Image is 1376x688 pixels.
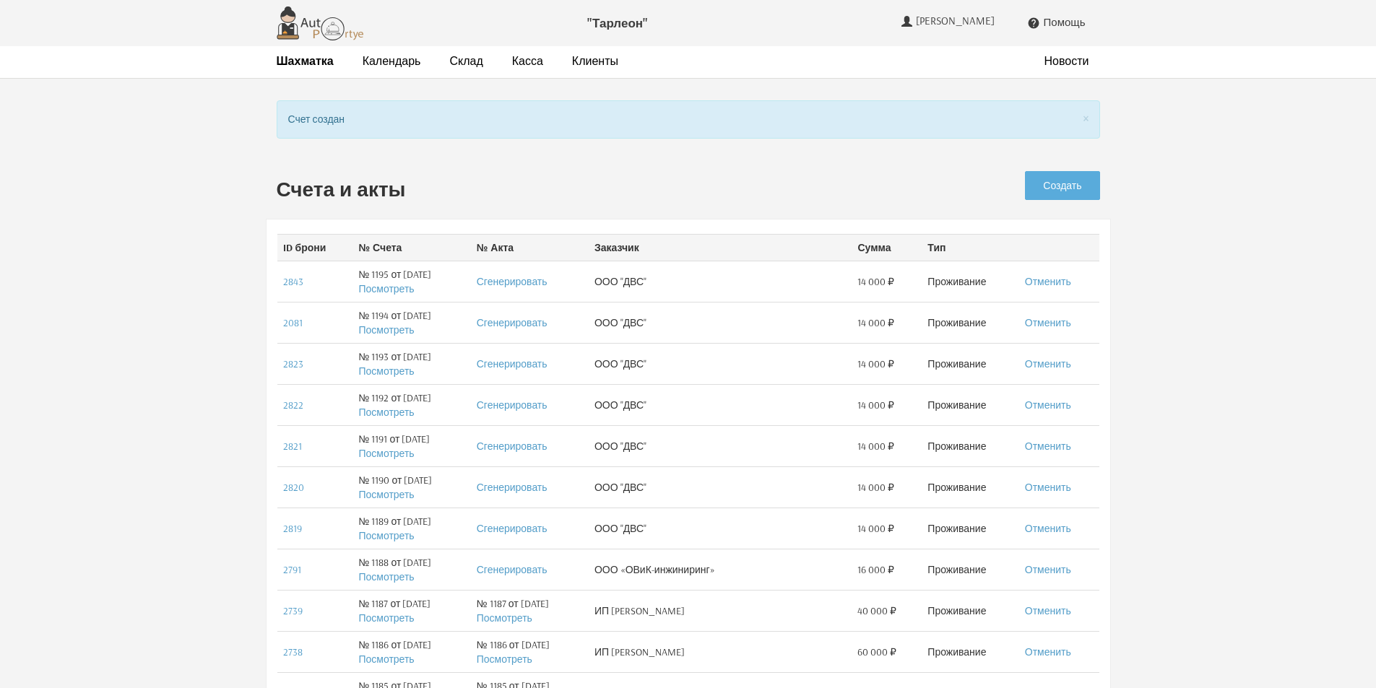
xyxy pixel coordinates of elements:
[358,570,414,583] a: Посмотреть
[922,549,1018,590] td: Проживание
[589,508,852,549] td: ООО "ДВС"
[477,399,548,412] a: Сгенерировать
[477,522,548,535] a: Сгенерировать
[1025,171,1099,200] a: Создать
[857,398,894,412] span: 14 000 ₽
[857,521,894,536] span: 14 000 ₽
[857,645,896,659] span: 60 000 ₽
[857,315,894,330] span: 14 000 ₽
[283,399,303,412] a: 2822
[358,488,414,501] a: Посмотреть
[922,508,1018,549] td: Проживание
[352,261,470,302] td: № 1195 от [DATE]
[589,343,852,384] td: ООО "ДВС"
[352,631,470,672] td: № 1186 от [DATE]
[358,529,414,542] a: Посмотреть
[352,549,470,590] td: № 1188 от [DATE]
[477,611,532,624] a: Посмотреть
[589,590,852,631] td: ИП [PERSON_NAME]
[352,302,470,343] td: № 1194 от [DATE]
[589,234,852,261] th: Заказчик
[352,425,470,466] td: № 1191 от [DATE]
[589,631,852,672] td: ИП [PERSON_NAME]
[1025,604,1071,617] a: Отменить
[477,316,548,329] a: Сгенерировать
[572,53,618,69] a: Клиенты
[922,234,1018,261] th: Тип
[477,653,532,666] a: Посмотреть
[471,631,589,672] td: № 1186 от [DATE]
[477,440,548,453] a: Сгенерировать
[857,562,894,577] span: 16 000 ₽
[1044,53,1089,69] a: Новости
[922,261,1018,302] td: Проживание
[358,611,414,624] a: Посмотреть
[352,466,470,508] td: № 1190 от [DATE]
[283,357,303,370] a: 2823
[471,234,589,261] th: № Акта
[857,357,894,371] span: 14 000 ₽
[283,440,302,453] a: 2821
[358,323,414,336] a: Посмотреть
[471,590,589,631] td: № 1187 от [DATE]
[857,480,894,495] span: 14 000 ₽
[589,384,852,425] td: ООО "ДВС"
[852,234,922,261] th: Сумма
[922,466,1018,508] td: Проживание
[277,53,334,69] a: Шахматка
[1025,563,1071,576] a: Отменить
[358,406,414,419] a: Посмотреть
[512,53,543,69] a: Касса
[358,282,414,295] a: Посмотреть
[857,439,894,453] span: 14 000 ₽
[589,549,852,590] td: ООО «ОВиК-инжиниринг»
[1083,110,1089,126] button: Close
[922,425,1018,466] td: Проживание
[857,274,894,289] span: 14 000 ₽
[477,357,548,370] a: Сгенерировать
[922,343,1018,384] td: Проживание
[477,563,548,576] a: Сгенерировать
[283,645,303,658] a: 2738
[358,653,414,666] a: Посмотреть
[589,425,852,466] td: ООО "ДВС"
[277,178,889,201] h2: Счета и акты
[283,275,303,288] a: 2843
[352,590,470,631] td: № 1187 от [DATE]
[916,14,998,27] span: [PERSON_NAME]
[449,53,483,69] a: Склад
[352,234,470,261] th: № Счета
[1025,357,1071,370] a: Отменить
[352,343,470,384] td: № 1193 от [DATE]
[352,508,470,549] td: № 1189 от [DATE]
[1044,16,1086,29] span: Помощь
[363,53,421,69] a: Календарь
[477,481,548,494] a: Сгенерировать
[857,604,896,618] span: 40 000 ₽
[589,261,852,302] td: ООО "ДВС"
[283,316,303,329] a: 2081
[1025,645,1071,658] a: Отменить
[277,100,1100,139] div: Счет создан
[922,590,1018,631] td: Проживание
[352,384,470,425] td: № 1192 от [DATE]
[1027,17,1040,30] i: 
[1025,399,1071,412] a: Отменить
[283,604,303,617] a: 2739
[589,466,852,508] td: ООО "ДВС"
[277,234,353,261] th: ID брони
[922,384,1018,425] td: Проживание
[283,522,302,535] a: 2819
[358,365,414,378] a: Посмотреть
[1083,108,1089,127] span: ×
[922,631,1018,672] td: Проживание
[283,481,304,494] a: 2820
[922,302,1018,343] td: Проживание
[477,275,548,288] a: Сгенерировать
[1025,481,1071,494] a: Отменить
[1025,275,1071,288] a: Отменить
[1025,316,1071,329] a: Отменить
[283,563,301,576] a: 2791
[589,302,852,343] td: ООО "ДВС"
[1025,440,1071,453] a: Отменить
